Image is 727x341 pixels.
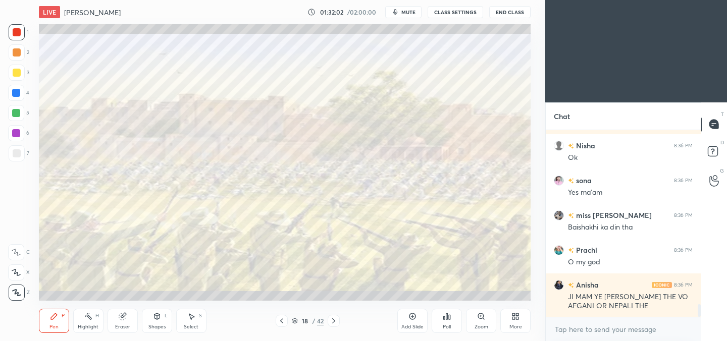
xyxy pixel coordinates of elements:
[64,8,121,17] h4: [PERSON_NAME]
[317,316,324,325] div: 42
[568,248,574,253] img: no-rating-badge.077c3623.svg
[401,9,416,16] span: mute
[674,281,693,288] div: 8:36 PM
[115,324,130,329] div: Eraser
[554,140,564,150] img: default.png
[574,245,597,255] h6: Prachi
[509,324,522,329] div: More
[546,130,701,317] div: grid
[568,143,574,149] img: no-rating-badge.077c3623.svg
[674,212,693,218] div: 8:36 PM
[568,213,574,218] img: no-rating-badge.077c3623.svg
[721,110,724,118] p: T
[8,125,29,141] div: 6
[39,6,60,18] div: LIVE
[62,313,65,318] div: P
[674,142,693,148] div: 8:36 PM
[443,324,451,329] div: Poll
[574,210,652,220] h6: miss [PERSON_NAME]
[574,279,599,290] h6: Anisha
[568,292,693,311] div: JI MAM YE [PERSON_NAME] THE VO AFGANI OR NEPALI THE
[401,324,424,329] div: Add Slide
[554,245,564,255] img: e52a9cd3aba84be8a1a8dddb59bb402c.jpg
[554,175,564,185] img: 6ea5b2ca02c64dbaa4f5d31502e66237.jpg
[312,318,315,324] div: /
[165,313,168,318] div: L
[8,264,30,280] div: X
[199,313,202,318] div: S
[385,6,422,18] button: mute
[652,281,672,288] img: iconic-light.a09c19a4.png
[674,177,693,183] div: 8:36 PM
[489,6,531,18] button: End Class
[8,105,29,121] div: 5
[8,85,29,101] div: 4
[9,285,30,301] div: Z
[9,145,29,161] div: 7
[574,140,595,151] h6: Nisha
[148,324,166,329] div: Shapes
[78,324,98,329] div: Highlight
[9,44,29,61] div: 2
[9,65,29,81] div: 3
[49,324,59,329] div: Pen
[568,282,574,288] img: no-rating-badge.077c3623.svg
[554,279,564,290] img: 8193e847b0e94286bf0fa860910a250c.jpg
[300,318,310,324] div: 18
[428,6,483,18] button: CLASS SETTINGS
[574,175,592,186] h6: sona
[95,313,99,318] div: H
[9,24,29,40] div: 1
[568,188,693,198] div: Yes ma'am
[568,257,693,267] div: O my god
[184,324,198,329] div: Select
[554,210,564,220] img: 51f553c964f94012b6b633c594eb441c.jpg
[8,244,30,260] div: C
[568,178,574,184] img: no-rating-badge.077c3623.svg
[475,324,488,329] div: Zoom
[568,153,693,163] div: Ok
[568,222,693,233] div: Baishakhi ka din tha
[720,139,724,146] p: D
[674,247,693,253] div: 8:36 PM
[720,167,724,175] p: G
[546,103,578,130] p: Chat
